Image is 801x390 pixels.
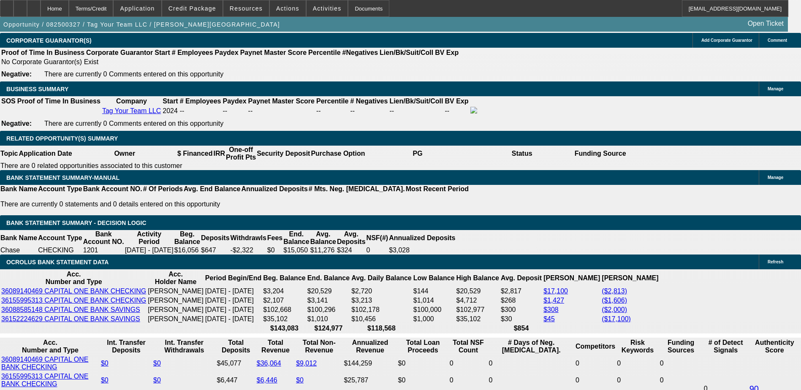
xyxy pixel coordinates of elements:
th: Proof of Time In Business [17,97,101,106]
div: -- [248,107,315,115]
td: 0 [616,372,658,388]
b: Percentile [308,49,340,56]
th: Funding Sources [660,339,703,355]
th: Avg. Balance [310,230,337,246]
div: $3,028 [389,246,455,254]
span: Bank Statement Summary - Decision Logic [6,219,147,226]
td: 0 [616,355,658,371]
th: Beg. Balance [174,230,201,246]
td: CHECKING [38,246,83,255]
a: ($2,813) [602,287,627,295]
th: Most Recent Period [405,185,469,193]
b: Negative: [1,70,32,78]
th: $118,568 [351,324,412,333]
th: Account Type [38,230,83,246]
button: Credit Package [162,0,223,16]
button: Resources [223,0,269,16]
a: $6,446 [257,376,277,384]
span: Opportunity / 082500327 / Tag Your Team LLC / [PERSON_NAME][GEOGRAPHIC_DATA] [3,21,280,28]
th: # Days of Neg. [MEDICAL_DATA]. [488,339,574,355]
b: Corporate Guarantor [86,49,153,56]
td: [DATE] - [DATE] [205,287,262,295]
td: [DATE] - [DATE] [205,315,262,323]
td: [PERSON_NAME] [147,315,204,323]
th: One-off Profit Pts [225,146,256,162]
a: 36088585148 CAPITAL ONE BANK SAVINGS [1,306,140,313]
th: Annualized Deposits [388,230,456,246]
th: # of Detect Signals [703,339,748,355]
td: $3,213 [351,296,412,305]
td: $0 [267,246,283,255]
a: 36152224629 CAPITAL ONE BANK SAVINGS [1,315,140,322]
b: Paydex [223,97,247,105]
th: [PERSON_NAME] [543,270,600,286]
td: [PERSON_NAME] [147,287,204,295]
td: 2024 [162,106,178,116]
td: $2,817 [500,287,542,295]
b: Paydex [215,49,239,56]
td: $0 [398,355,448,371]
th: SOS [1,97,16,106]
a: 36155995313 CAPITAL ONE BANK CHECKING [1,297,146,304]
td: $102,668 [263,306,306,314]
span: Activities [313,5,342,12]
th: Funding Source [574,146,627,162]
a: $308 [543,306,559,313]
td: 0 [449,372,488,388]
th: Int. Transfer Withdrawals [153,339,216,355]
a: 36155995313 CAPITAL ONE BANK CHECKING [1,373,88,387]
th: Owner [73,146,177,162]
td: $144 [413,287,455,295]
b: # Employees [172,49,213,56]
td: $100,000 [413,306,455,314]
th: Deposits [201,230,230,246]
th: Fees [267,230,283,246]
td: 0 [488,372,574,388]
td: $100,296 [307,306,350,314]
td: 0 [449,355,488,371]
b: # Negatives [350,97,388,105]
td: $3,204 [263,287,306,295]
a: 36089140469 CAPITAL ONE BANK CHECKING [1,287,146,295]
span: Application [120,5,155,12]
td: 0 [366,246,389,255]
th: Security Deposit [256,146,310,162]
td: $20,529 [307,287,350,295]
td: $102,977 [456,306,500,314]
b: Start [163,97,178,105]
span: RELATED OPPORTUNITY(S) SUMMARY [6,135,118,142]
span: Refresh [768,260,783,264]
div: -- [316,107,348,115]
th: Withdrawls [230,230,267,246]
td: 0 [488,355,574,371]
td: $3,141 [307,296,350,305]
th: End. Balance [283,230,310,246]
b: BV Exp [435,49,459,56]
b: #Negatives [342,49,378,56]
span: CORPORATE GUARANTOR(S) [6,37,92,44]
td: $15,050 [283,246,310,255]
td: $268 [500,296,542,305]
th: Activity Period [125,230,174,246]
th: Acc. Number and Type [1,339,100,355]
a: ($17,100) [602,315,631,322]
td: [PERSON_NAME] [147,306,204,314]
th: Avg. Deposit [500,270,542,286]
b: Paynet Master Score [240,49,307,56]
span: BANK STATEMENT SUMMARY-MANUAL [6,174,119,181]
td: [DATE] - [DATE] [125,246,174,255]
th: High Balance [456,270,500,286]
td: $6,447 [217,372,255,388]
td: 0 [660,372,703,388]
th: [PERSON_NAME] [601,270,659,286]
th: End. Balance [307,270,350,286]
div: -- [350,107,388,115]
a: Open Ticket [744,16,787,31]
td: $35,102 [456,315,500,323]
th: Period Begin/End [205,270,262,286]
th: $ Financed [177,146,213,162]
td: $11,276 [310,246,337,255]
td: 1201 [83,246,125,255]
th: Low Balance [413,270,455,286]
a: ($2,000) [602,306,627,313]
